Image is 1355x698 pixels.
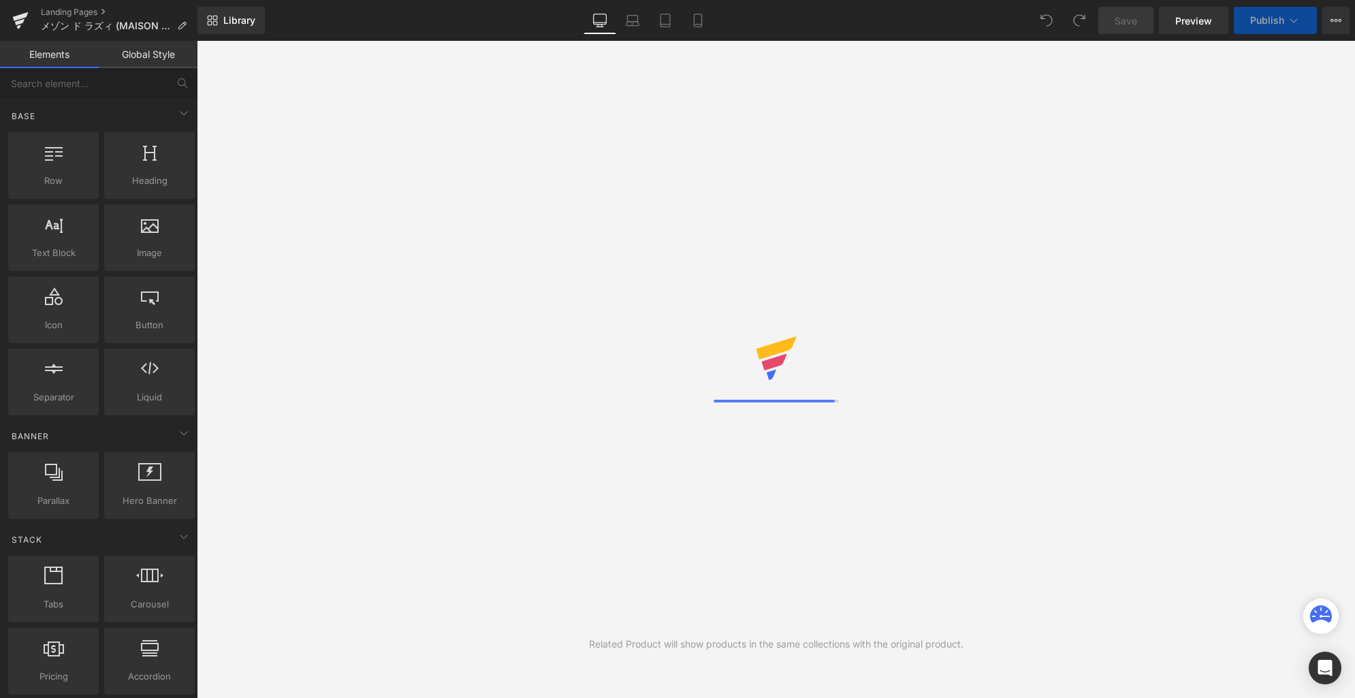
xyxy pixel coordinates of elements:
span: Stack [10,533,44,546]
span: Publish [1250,15,1284,26]
div: Open Intercom Messenger [1309,652,1341,684]
a: Desktop [584,7,616,34]
div: Related Product will show products in the same collections with the original product. [589,637,963,652]
a: New Library [197,7,265,34]
span: Save [1115,14,1137,28]
a: Mobile [682,7,714,34]
span: Accordion [108,669,191,684]
span: Image [108,246,191,260]
a: Tablet [649,7,682,34]
span: Liquid [108,390,191,404]
span: Library [223,14,255,27]
span: Pricing [12,669,95,684]
span: Base [10,110,37,123]
button: Undo [1033,7,1060,34]
button: Redo [1066,7,1093,34]
a: Landing Pages [41,7,197,18]
a: Preview [1159,7,1228,34]
span: Tabs [12,597,95,612]
span: Preview [1175,14,1212,28]
span: Carousel [108,597,191,612]
button: Publish [1234,7,1317,34]
span: Button [108,318,191,332]
span: メゾン ド ラズィ (MAISON DE L'ASIE) | [DATE] HOLIDAY GIFT [41,20,172,31]
span: Hero Banner [108,494,191,508]
span: Row [12,174,95,188]
a: Laptop [616,7,649,34]
span: Heading [108,174,191,188]
span: Parallax [12,494,95,508]
span: Text Block [12,246,95,260]
span: Icon [12,318,95,332]
span: Banner [10,430,50,443]
button: More [1322,7,1350,34]
span: Separator [12,390,95,404]
a: Global Style [99,41,197,68]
